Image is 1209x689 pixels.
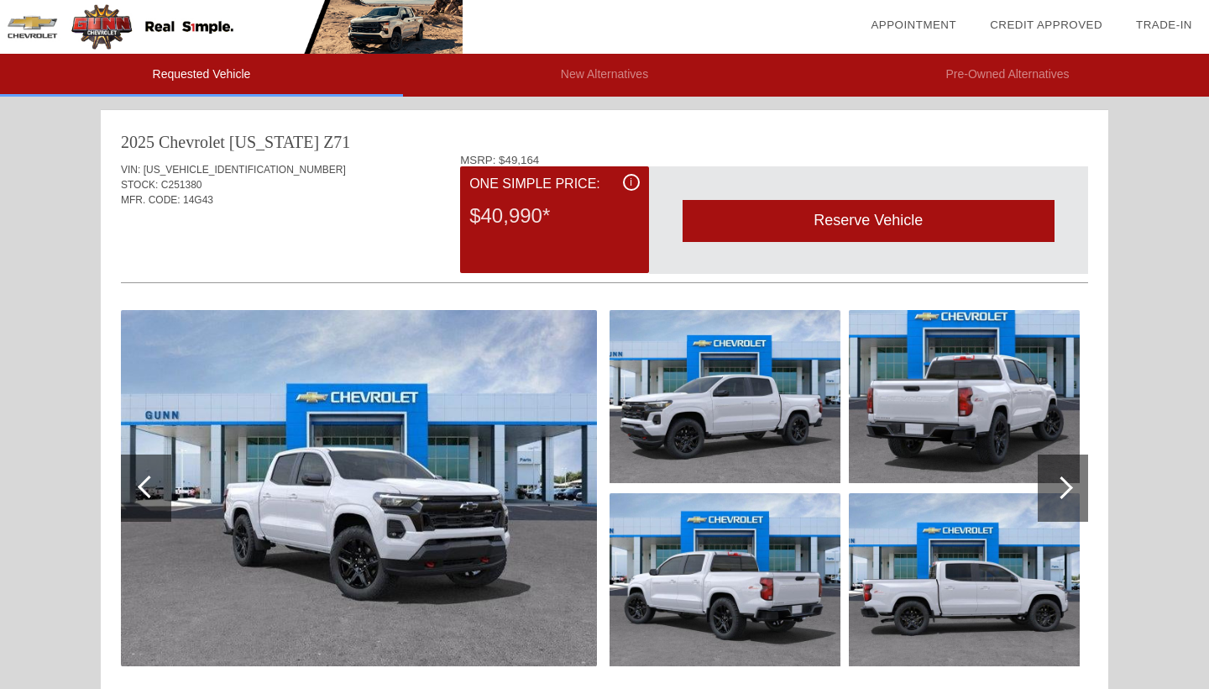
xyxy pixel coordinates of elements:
img: 4.jpg [849,310,1080,483]
span: 14G43 [183,194,213,206]
span: STOCK: [121,179,158,191]
span: [US_VEHICLE_IDENTIFICATION_NUMBER] [144,164,346,176]
span: i [630,176,632,188]
div: $40,990* [469,194,639,238]
a: Trade-In [1136,18,1192,31]
div: Reserve Vehicle [683,200,1055,241]
img: 3.jpg [610,493,840,666]
div: Quoted on [DATE] 9:41:22 AM [121,233,1088,260]
a: Appointment [871,18,956,31]
span: MFR. CODE: [121,194,181,206]
span: C251380 [161,179,202,191]
div: 2025 Chevrolet [US_STATE] [121,130,319,154]
div: Z71 [323,130,350,154]
li: Pre-Owned Alternatives [806,54,1209,97]
span: VIN: [121,164,140,176]
img: 1.jpg [121,310,597,666]
img: 2.jpg [610,310,840,483]
div: MSRP: $49,164 [460,154,1088,166]
img: 5.jpg [849,493,1080,666]
li: New Alternatives [403,54,806,97]
div: One Simple Price: [469,174,639,194]
a: Credit Approved [990,18,1102,31]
